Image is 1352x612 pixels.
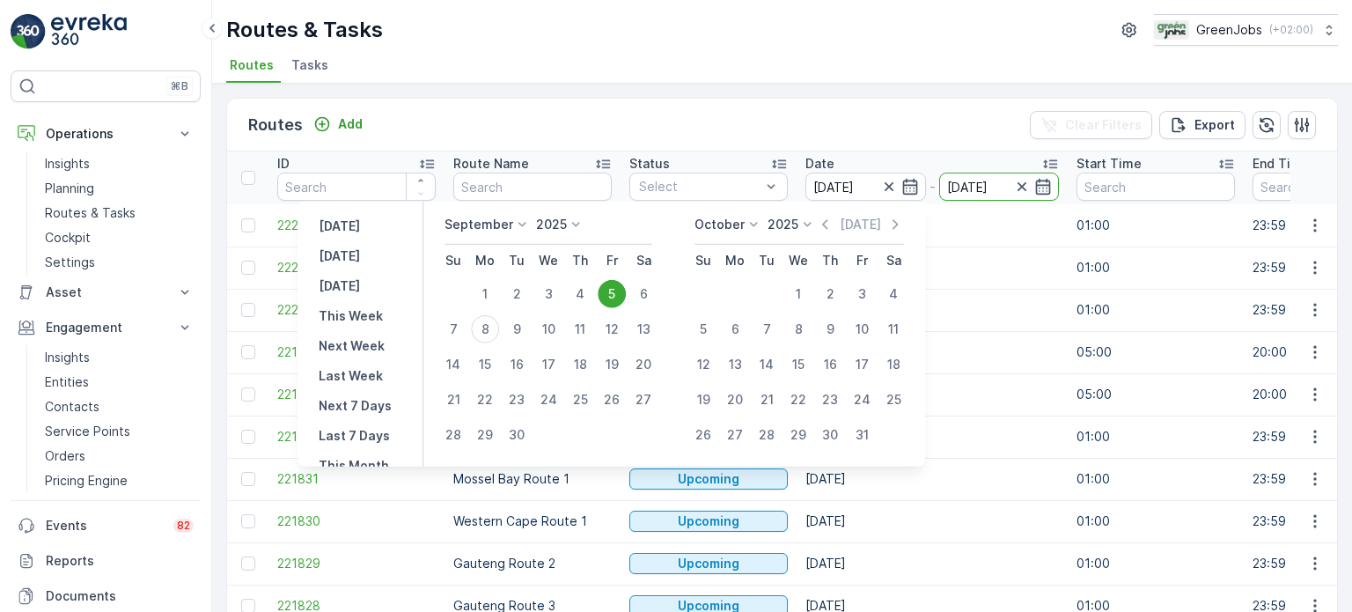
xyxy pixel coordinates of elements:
[277,555,436,572] a: 221829
[564,245,596,277] th: Thursday
[848,315,876,343] div: 10
[566,280,594,308] div: 4
[46,284,165,301] p: Asset
[503,280,531,308] div: 2
[797,247,1068,289] td: [DATE]
[816,315,844,343] div: 9
[1068,458,1244,500] td: 01:00
[445,216,513,233] p: September
[45,254,95,271] p: Settings
[471,386,499,414] div: 22
[38,345,201,370] a: Insights
[598,280,626,308] div: 5
[277,343,436,361] a: 221914
[797,204,1068,247] td: [DATE]
[1068,542,1244,585] td: 01:00
[241,218,255,232] div: Toggle Row Selected
[783,245,814,277] th: Wednesday
[721,421,749,449] div: 27
[45,349,90,366] p: Insights
[277,470,436,488] a: 221831
[46,319,165,336] p: Engagement
[45,155,90,173] p: Insights
[753,421,781,449] div: 28
[439,421,467,449] div: 28
[319,307,383,325] p: This Week
[471,421,499,449] div: 29
[312,276,367,297] button: Tomorrow
[471,315,499,343] div: 8
[1030,111,1152,139] button: Clear Filters
[45,373,89,391] p: Entities
[319,337,385,355] p: Next Week
[1159,111,1245,139] button: Export
[596,245,628,277] th: Friday
[11,543,201,579] a: Reports
[753,315,781,343] div: 7
[277,512,436,530] a: 221830
[471,280,499,308] div: 1
[816,350,844,379] div: 16
[689,315,717,343] div: 5
[805,173,926,201] input: dd/mm/yyyy
[38,201,201,225] a: Routes & Tasks
[45,180,94,197] p: Planning
[816,280,844,308] div: 2
[1068,331,1244,373] td: 05:00
[536,216,567,233] p: 2025
[439,386,467,414] div: 21
[38,394,201,419] a: Contacts
[639,178,760,195] p: Select
[878,245,909,277] th: Saturday
[45,398,99,416] p: Contacts
[45,229,91,247] p: Cockpit
[784,421,812,449] div: 29
[1068,373,1244,416] td: 05:00
[312,365,390,387] button: Last Week
[721,315,749,343] div: 6
[784,350,812,379] div: 15
[784,386,812,414] div: 22
[534,386,562,414] div: 24
[566,315,594,343] div: 11
[628,245,659,277] th: Saturday
[445,458,621,500] td: Mossel Bay Route 1
[534,315,562,343] div: 10
[689,421,717,449] div: 26
[38,225,201,250] a: Cockpit
[797,458,1068,500] td: [DATE]
[291,56,328,74] span: Tasks
[277,301,436,319] a: 222027
[1154,14,1338,46] button: GreenJobs(+02:00)
[277,428,436,446] span: 221832
[629,386,658,414] div: 27
[38,468,201,493] a: Pricing Engine
[46,587,194,605] p: Documents
[277,259,436,277] a: 222028
[1068,289,1244,331] td: 01:00
[312,455,396,476] button: This Month
[277,155,290,173] p: ID
[929,176,936,197] p: -
[11,310,201,345] button: Engagement
[312,216,367,237] button: Yesterday
[226,16,383,44] p: Routes & Tasks
[241,261,255,275] div: Toggle Row Selected
[753,350,781,379] div: 14
[1194,116,1235,134] p: Export
[751,245,783,277] th: Tuesday
[45,472,128,490] p: Pricing Engine
[38,250,201,275] a: Settings
[797,373,1068,416] td: [DATE]
[38,370,201,394] a: Entities
[805,155,834,173] p: Date
[598,386,626,414] div: 26
[1269,23,1313,37] p: ( +02:00 )
[503,421,531,449] div: 30
[533,245,564,277] th: Wednesday
[1076,155,1142,173] p: Start Time
[939,173,1060,201] input: dd/mm/yyyy
[248,113,303,137] p: Routes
